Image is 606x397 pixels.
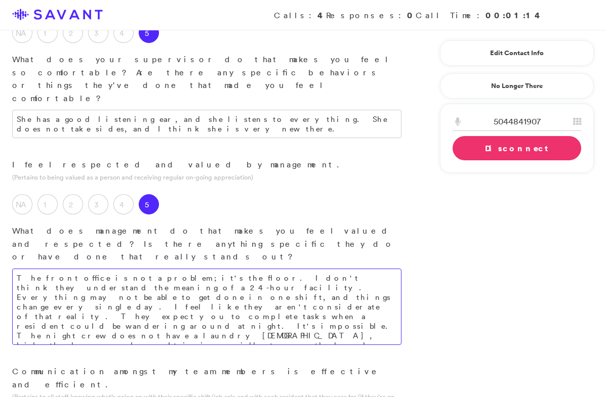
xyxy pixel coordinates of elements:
strong: 4 [317,10,326,21]
label: 2 [63,194,83,214]
a: No Longer There [440,73,594,99]
label: 1 [37,194,58,214]
p: What does management do that makes you feel valued and respected? Is there anything specific they... [12,225,401,263]
a: Edit Contact Info [453,45,581,61]
label: 4 [113,194,134,214]
a: Disconnect [453,136,581,160]
p: (Pertains to being valued as a person and receiving regular on-going appreciation) [12,172,401,182]
label: 5 [139,194,159,214]
p: Communication amongst my team members is effective and efficient. [12,365,401,391]
label: 3 [88,194,108,214]
label: 5 [139,23,159,43]
strong: 0 [407,10,416,21]
p: I feel respected and valued by management. [12,158,401,171]
label: 4 [113,23,134,43]
p: What does your supervisor do that makes you feel so comfortable? Are there any specific behaviors... [12,53,401,105]
label: NA [12,23,32,43]
label: 1 [37,23,58,43]
label: NA [12,194,32,214]
strong: 00:01:14 [486,10,543,21]
label: 2 [63,23,83,43]
label: 3 [88,23,108,43]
